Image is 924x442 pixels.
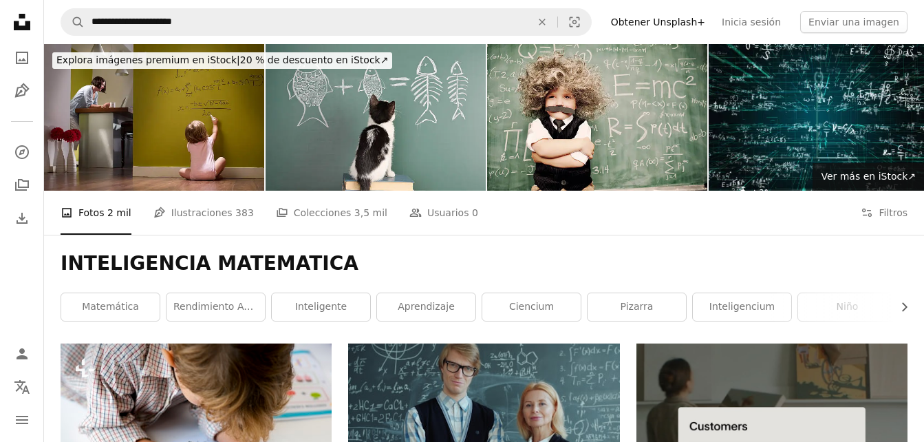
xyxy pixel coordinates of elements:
a: aprendizaje [377,293,475,321]
img: Broma [266,44,486,191]
a: Colecciones [8,171,36,199]
button: Enviar una imagen [800,11,907,33]
a: Un hombre joven y una mujer mayor frente a la pizarra. [348,414,619,426]
a: matemática [61,293,160,321]
a: niño [798,293,896,321]
a: inteligente [272,293,370,321]
button: desplazar lista a la derecha [892,293,907,321]
span: 0 [472,205,478,220]
a: Inicia sesión [713,11,789,33]
div: 20 % de descuento en iStock ↗ [52,52,392,69]
a: Explorar [8,138,36,166]
span: 383 [235,205,254,220]
h1: INTELIGENCIA MATEMATICA [61,251,907,276]
a: Fotos [8,44,36,72]
span: 3,5 mil [354,205,387,220]
form: Encuentra imágenes en todo el sitio [61,8,592,36]
button: Idioma [8,373,36,401]
a: inteligencium [693,293,791,321]
button: Filtros [861,191,907,235]
a: pizarra [588,293,686,321]
button: Búsqueda visual [558,9,591,35]
span: Explora imágenes premium en iStock | [56,54,240,65]
img: Little Sr. Sabiondos, [487,44,707,191]
button: Buscar en Unsplash [61,9,85,35]
a: Colecciones 3,5 mil [276,191,387,235]
a: Ilustraciones 383 [153,191,254,235]
a: Obtener Unsplash+ [603,11,713,33]
a: Ver más en iStock↗ [813,163,924,191]
a: Usuarios 0 [409,191,478,235]
a: Historial de descargas [8,204,36,232]
a: Explora imágenes premium en iStock|20 % de descuento en iStock↗ [44,44,400,77]
span: Ver más en iStock ↗ [821,171,916,182]
img: Niño prodigio [44,44,264,191]
a: ciencium [482,293,581,321]
button: Menú [8,406,36,434]
a: Ilustraciones [8,77,36,105]
a: Rendimiento académico [166,293,265,321]
a: Iniciar sesión / Registrarse [8,340,36,368]
a: Inicio — Unsplash [8,8,36,39]
button: Borrar [527,9,557,35]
